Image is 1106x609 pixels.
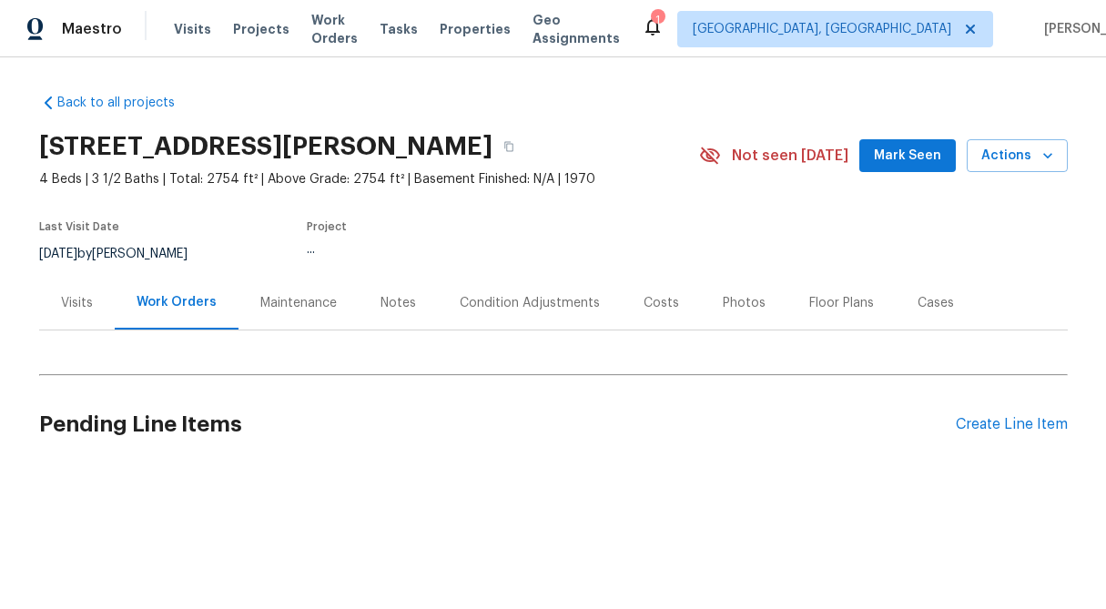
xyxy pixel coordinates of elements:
a: Back to all projects [39,94,214,112]
div: ... [307,243,656,256]
button: Actions [967,139,1068,173]
div: Notes [381,294,416,312]
h2: [STREET_ADDRESS][PERSON_NAME] [39,137,492,156]
span: Properties [440,20,511,38]
div: Work Orders [137,293,217,311]
div: Cases [918,294,954,312]
div: Condition Adjustments [460,294,600,312]
div: Create Line Item [956,416,1068,433]
span: Work Orders [311,11,358,47]
div: Costs [644,294,679,312]
span: [GEOGRAPHIC_DATA], [GEOGRAPHIC_DATA] [693,20,951,38]
span: Last Visit Date [39,221,119,232]
span: [DATE] [39,248,77,260]
button: Mark Seen [859,139,956,173]
span: Not seen [DATE] [732,147,848,165]
span: Project [307,221,347,232]
span: Mark Seen [874,145,941,167]
span: Tasks [380,23,418,36]
span: Projects [233,20,289,38]
div: by [PERSON_NAME] [39,243,209,265]
span: 4 Beds | 3 1/2 Baths | Total: 2754 ft² | Above Grade: 2754 ft² | Basement Finished: N/A | 1970 [39,170,699,188]
button: Copy Address [492,130,525,163]
div: Maintenance [260,294,337,312]
div: Photos [723,294,766,312]
h2: Pending Line Items [39,382,956,467]
div: Floor Plans [809,294,874,312]
div: 1 [651,11,664,29]
span: Geo Assignments [533,11,620,47]
span: Maestro [62,20,122,38]
span: Visits [174,20,211,38]
span: Actions [981,145,1053,167]
div: Visits [61,294,93,312]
